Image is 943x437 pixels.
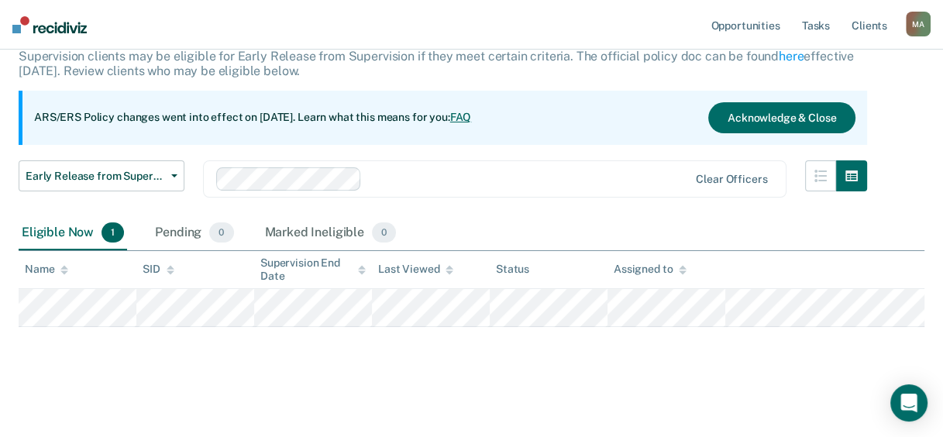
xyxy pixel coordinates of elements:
[779,49,804,64] a: here
[12,16,87,33] img: Recidiviz
[209,222,233,243] span: 0
[262,216,400,250] div: Marked Ineligible0
[19,49,854,78] p: Supervision clients may be eligible for Early Release from Supervision if they meet certain crite...
[890,384,928,422] div: Open Intercom Messenger
[496,263,529,276] div: Status
[614,263,687,276] div: Assigned to
[696,173,767,186] div: Clear officers
[378,263,453,276] div: Last Viewed
[450,111,472,123] a: FAQ
[34,110,471,126] p: ARS/ERS Policy changes went into effect on [DATE]. Learn what this means for you:
[372,222,396,243] span: 0
[260,256,366,283] div: Supervision End Date
[906,12,931,36] div: M A
[19,160,184,191] button: Early Release from Supervision
[19,216,127,250] div: Eligible Now1
[143,263,174,276] div: SID
[102,222,124,243] span: 1
[26,170,165,183] span: Early Release from Supervision
[25,263,68,276] div: Name
[906,12,931,36] button: MA
[708,102,855,133] button: Acknowledge & Close
[152,216,236,250] div: Pending0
